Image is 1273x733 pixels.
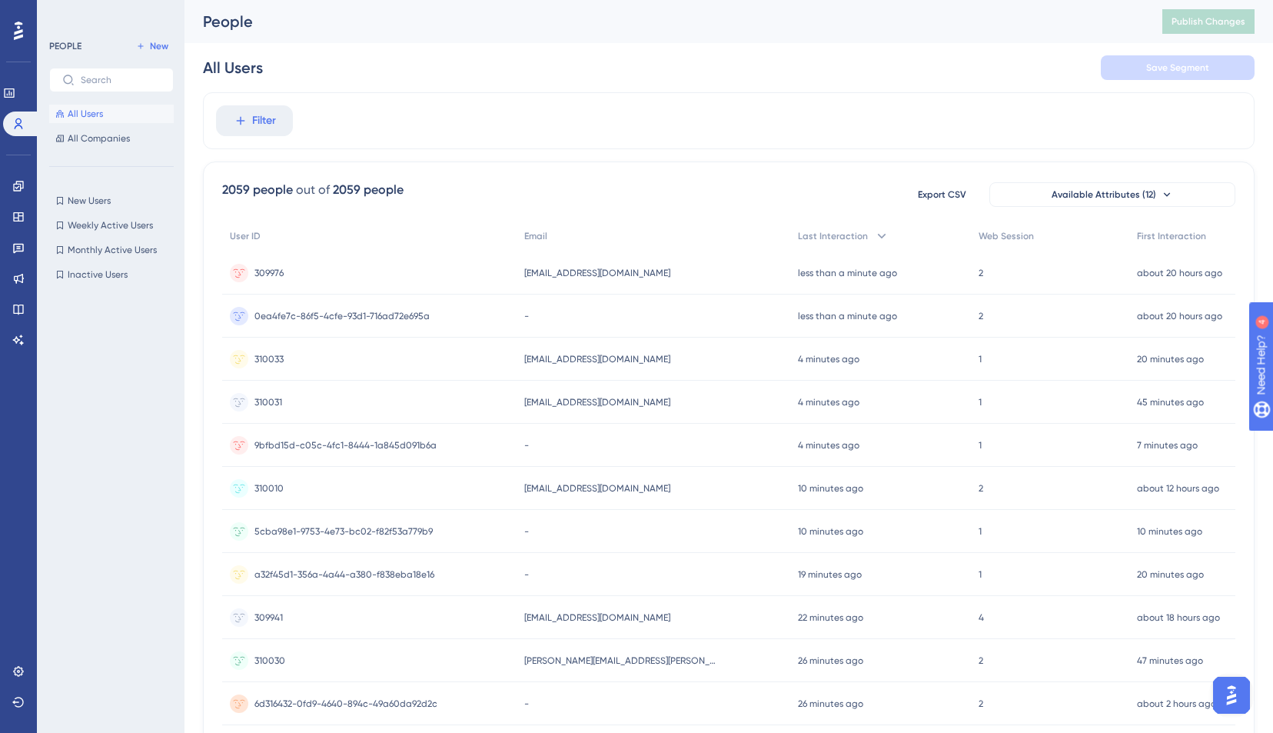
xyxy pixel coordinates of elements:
[254,698,437,710] span: 6d316432-0fd9-4640-894c-49a60da92d2c
[107,8,111,20] div: 4
[798,440,859,451] time: 4 minutes ago
[254,568,434,581] span: a32f45d1-356a-4a44-a380-f838eba18e16
[979,439,982,451] span: 1
[68,244,157,256] span: Monthly Active Users
[798,397,859,408] time: 4 minutes ago
[254,310,430,322] span: 0ea4fe7c-86f5-4cfe-93d1-716ad72e695a
[979,698,983,710] span: 2
[203,57,263,78] div: All Users
[1137,569,1204,580] time: 20 minutes ago
[798,655,863,666] time: 26 minutes ago
[254,525,433,538] span: 5cba98e1-9753-4e73-bc02-f82f53a779b9
[979,655,983,667] span: 2
[798,268,897,278] time: less than a minute ago
[524,439,529,451] span: -
[1101,55,1255,80] button: Save Segment
[798,569,862,580] time: 19 minutes ago
[36,4,96,22] span: Need Help?
[524,396,670,408] span: [EMAIL_ADDRESS][DOMAIN_NAME]
[524,655,716,667] span: [PERSON_NAME][EMAIL_ADDRESS][PERSON_NAME][DOMAIN_NAME]
[918,188,966,201] span: Export CSV
[150,40,168,52] span: New
[1137,655,1203,666] time: 47 minutes ago
[798,483,863,494] time: 10 minutes ago
[1137,440,1198,451] time: 7 minutes ago
[989,182,1235,207] button: Available Attributes (12)
[524,611,670,624] span: [EMAIL_ADDRESS][DOMAIN_NAME]
[49,192,174,210] button: New Users
[1137,397,1204,408] time: 45 minutes ago
[68,195,111,207] span: New Users
[131,37,174,55] button: New
[979,310,983,322] span: 2
[1052,188,1156,201] span: Available Attributes (12)
[49,265,174,284] button: Inactive Users
[222,181,293,199] div: 2059 people
[1162,9,1255,34] button: Publish Changes
[979,396,982,408] span: 1
[68,108,103,120] span: All Users
[524,568,529,581] span: -
[798,612,863,623] time: 22 minutes ago
[979,568,982,581] span: 1
[1137,612,1220,623] time: about 18 hours ago
[49,105,174,123] button: All Users
[68,132,130,145] span: All Companies
[1172,15,1245,28] span: Publish Changes
[1137,230,1206,242] span: First Interaction
[798,311,897,322] time: less than a minute ago
[49,40,81,52] div: PEOPLE
[798,354,859,365] time: 4 minutes ago
[979,611,984,624] span: 4
[979,230,1034,242] span: Web Session
[49,241,174,259] button: Monthly Active Users
[979,267,983,279] span: 2
[254,267,284,279] span: 309976
[524,230,547,242] span: Email
[216,105,293,136] button: Filter
[1137,698,1216,709] time: about 2 hours ago
[524,482,670,495] span: [EMAIL_ADDRESS][DOMAIN_NAME]
[49,129,174,148] button: All Companies
[81,75,161,85] input: Search
[68,219,153,232] span: Weekly Active Users
[798,526,863,537] time: 10 minutes ago
[296,181,330,199] div: out of
[798,698,863,709] time: 26 minutes ago
[524,353,670,365] span: [EMAIL_ADDRESS][DOMAIN_NAME]
[1146,62,1209,74] span: Save Segment
[230,230,261,242] span: User ID
[979,353,982,365] span: 1
[49,216,174,235] button: Weekly Active Users
[68,268,128,281] span: Inactive Users
[979,525,982,538] span: 1
[524,698,529,710] span: -
[254,482,284,495] span: 310010
[254,439,437,451] span: 9bfbd15d-c05c-4fc1-8444-1a845d091b6a
[1137,483,1219,494] time: about 12 hours ago
[333,181,404,199] div: 2059 people
[524,310,529,322] span: -
[254,353,284,365] span: 310033
[254,655,285,667] span: 310030
[1137,268,1222,278] time: about 20 hours ago
[254,611,283,624] span: 309941
[979,482,983,495] span: 2
[1208,672,1255,718] iframe: UserGuiding AI Assistant Launcher
[203,11,1124,32] div: People
[798,230,868,242] span: Last Interaction
[1137,354,1204,365] time: 20 minutes ago
[254,396,282,408] span: 310031
[524,525,529,538] span: -
[1137,311,1222,322] time: about 20 hours ago
[524,267,670,279] span: [EMAIL_ADDRESS][DOMAIN_NAME]
[1137,526,1202,537] time: 10 minutes ago
[252,112,276,130] span: Filter
[903,182,980,207] button: Export CSV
